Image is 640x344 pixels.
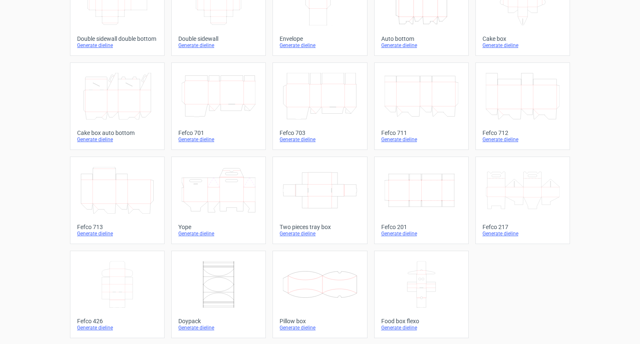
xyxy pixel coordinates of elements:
[374,251,469,338] a: Food box flexoGenerate dieline
[178,230,259,237] div: Generate dieline
[171,251,266,338] a: DoypackGenerate dieline
[381,42,462,49] div: Generate dieline
[178,318,259,324] div: Doypack
[381,130,462,136] div: Fefco 711
[280,224,360,230] div: Two pieces tray box
[280,136,360,143] div: Generate dieline
[178,224,259,230] div: Yope
[77,230,157,237] div: Generate dieline
[280,35,360,42] div: Envelope
[280,324,360,331] div: Generate dieline
[178,130,259,136] div: Fefco 701
[77,136,157,143] div: Generate dieline
[482,136,563,143] div: Generate dieline
[77,130,157,136] div: Cake box auto bottom
[280,130,360,136] div: Fefco 703
[482,224,563,230] div: Fefco 217
[374,157,469,244] a: Fefco 201Generate dieline
[381,230,462,237] div: Generate dieline
[77,324,157,331] div: Generate dieline
[381,324,462,331] div: Generate dieline
[178,324,259,331] div: Generate dieline
[70,62,165,150] a: Cake box auto bottomGenerate dieline
[77,224,157,230] div: Fefco 713
[272,157,367,244] a: Two pieces tray boxGenerate dieline
[482,230,563,237] div: Generate dieline
[280,230,360,237] div: Generate dieline
[171,62,266,150] a: Fefco 701Generate dieline
[381,35,462,42] div: Auto bottom
[381,318,462,324] div: Food box flexo
[475,157,570,244] a: Fefco 217Generate dieline
[482,42,563,49] div: Generate dieline
[70,251,165,338] a: Fefco 426Generate dieline
[77,318,157,324] div: Fefco 426
[475,62,570,150] a: Fefco 712Generate dieline
[381,224,462,230] div: Fefco 201
[272,251,367,338] a: Pillow boxGenerate dieline
[178,136,259,143] div: Generate dieline
[482,35,563,42] div: Cake box
[77,42,157,49] div: Generate dieline
[178,42,259,49] div: Generate dieline
[77,35,157,42] div: Double sidewall double bottom
[178,35,259,42] div: Double sidewall
[482,130,563,136] div: Fefco 712
[280,318,360,324] div: Pillow box
[280,42,360,49] div: Generate dieline
[171,157,266,244] a: YopeGenerate dieline
[374,62,469,150] a: Fefco 711Generate dieline
[381,136,462,143] div: Generate dieline
[70,157,165,244] a: Fefco 713Generate dieline
[272,62,367,150] a: Fefco 703Generate dieline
